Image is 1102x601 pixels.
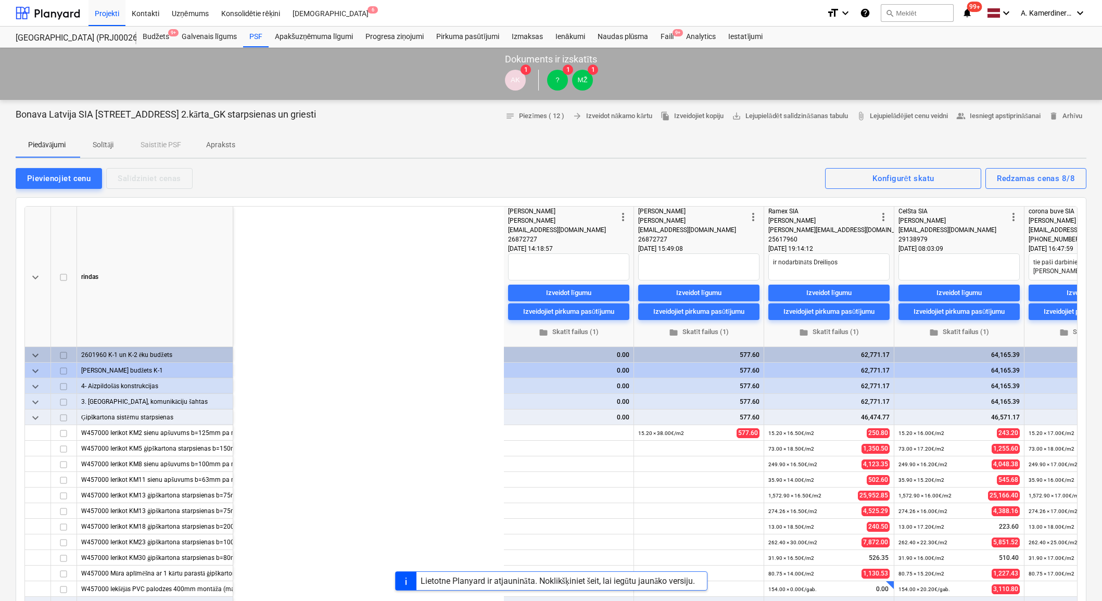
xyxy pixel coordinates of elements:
[992,506,1020,516] span: 4,388.16
[768,555,814,561] small: 31.90 × 16.50€ / m2
[867,522,890,532] span: 240.50
[783,306,875,318] div: Izveidojiet pirkuma pasūtījumu
[521,65,531,75] span: 1
[1049,110,1082,122] span: Arhīvu
[16,168,102,189] button: Pievienojiet cenu
[914,306,1005,318] div: Izveidojiet pirkuma pasūtījumu
[508,226,606,234] span: [EMAIL_ADDRESS][DOMAIN_NAME]
[898,347,1020,363] div: 64,165.39
[555,76,559,84] span: ?
[81,488,229,503] div: W457000 Ierīkot KM13 ģipškartona starpsienas b=75mm pa metāla karkasu b=50mm ar minerālo skaņas i...
[992,459,1020,469] span: 4,048.38
[903,326,1016,338] span: Skatīt failus (1)
[269,27,359,47] a: Apakšuzņēmuma līgumi
[653,306,744,318] div: Izveidojiet pirkuma pasūtījumu
[998,554,1020,562] span: 510.40
[856,110,947,122] span: Lejupielādējiet cenu veidni
[862,444,890,454] span: 1,350.50
[768,253,890,280] textarea: ir nodarbīnāts Dreiliņos
[669,327,678,337] span: folder
[732,111,741,121] span: save_alt
[501,108,568,124] button: Piezīmes ( 12 )
[956,110,1041,122] span: Iesniegt apstiprināšanai
[638,363,759,378] div: 577.60
[81,410,229,425] div: Ģipškartona sistēmu starpsienas
[638,430,684,436] small: 15.20 × 38.00€ / m2
[898,394,1020,410] div: 64,165.39
[546,287,591,299] div: Izveidot līgumu
[898,493,952,498] small: 1,572.90 × 16.00€ / m2
[799,327,808,337] span: folder
[642,326,755,338] span: Skatīt failus (1)
[862,569,890,579] span: 1,130.53
[867,475,890,485] span: 502.60
[768,285,890,301] button: Izveidot līgumu
[175,27,243,47] div: Galvenais līgums
[898,226,996,234] span: [EMAIL_ADDRESS][DOMAIN_NAME]
[747,211,759,223] span: more_vert
[898,508,947,514] small: 274.26 × 16.00€ / m2
[511,76,520,84] span: AK
[81,441,229,456] div: W457000 Ierīkot KM5 ģipškartona starpsienas b=150mm pa metāla karkasu b=100mm ar minerālo skaņas ...
[81,519,229,534] div: W457000 Ierīkot KM18 ģipškartona starpsienas b=200mm pa metāla karkasu b=150mm, abpusēji apšūtas ...
[430,27,505,47] div: Pirkuma pasūtījumi
[852,108,952,124] a: Lejupielādējiet cenu veidni
[868,554,890,562] span: 526.35
[638,378,759,394] div: 577.60
[952,108,1045,124] button: Iesniegt apstiprināšanai
[591,27,655,47] div: Naudas plūsma
[638,347,759,363] div: 577.60
[505,111,515,121] span: notes
[16,108,316,121] p: Bonava Latvija SIA [STREET_ADDRESS] 2.kārta_GK starpsienas un griesti
[512,326,625,338] span: Skatīt failus (1)
[81,378,229,393] div: 4- Aizpildošās konstrukcijas
[638,285,759,301] button: Izveidot līgumu
[1045,108,1086,124] button: Arhīvu
[81,550,229,565] div: W457000 Ierīkot KM30 ģipškartona starpsienas b=80mm pa metāla karkasu b=50mm, vienpusēji apšūtas ...
[421,576,695,586] div: Lietotne Planyard ir atjaunināta. Noklikšķiniet šeit, lai iegūtu jaunāko versiju.
[1050,551,1102,601] iframe: Chat Widget
[768,430,814,436] small: 15.20 × 16.50€ / m2
[1029,508,1078,514] small: 274.26 × 17.00€ / m2
[768,207,877,216] div: Ramex SIA
[588,65,598,75] span: 1
[768,540,817,545] small: 262.40 × 30.00€ / m2
[1021,9,1073,17] span: A. Kamerdinerovs
[508,285,629,301] button: Izveidot līgumu
[1029,446,1074,452] small: 73.00 × 18.00€ / m2
[998,522,1020,531] span: 223.60
[768,462,817,467] small: 249.90 × 16.50€ / m2
[898,363,1020,378] div: 64,165.39
[577,76,587,84] span: MŽ
[898,410,1020,425] div: 46,571.17
[898,207,1007,216] div: CelSta SIA
[877,211,890,223] span: more_vert
[573,110,652,122] span: Izveidot nākamo kārtu
[136,27,175,47] div: Budžets
[898,378,1020,394] div: 64,165.39
[768,226,914,234] span: [PERSON_NAME][EMAIL_ADDRESS][DOMAIN_NAME]
[992,444,1020,454] span: 1,255.60
[988,491,1020,501] span: 25,166.40
[29,365,42,377] span: keyboard_arrow_down
[962,7,972,19] i: notifications
[898,540,947,545] small: 262.40 × 22.30€ / m2
[858,491,890,501] span: 25,952.85
[898,303,1020,320] button: Izveidojiet pirkuma pasūtījumu
[862,506,890,516] span: 4,525.29
[768,524,814,530] small: 13.00 × 18.50€ / m2
[29,271,42,284] span: keyboard_arrow_down
[81,347,229,362] div: 2601960 K-1 un K-2 ēku budžets
[508,207,617,216] div: [PERSON_NAME]
[768,477,814,483] small: 35.90 × 14.00€ / m2
[768,235,877,244] div: 25617960
[676,287,721,299] div: Izveidot līgumu
[508,378,629,394] div: 0.00
[768,216,877,225] div: [PERSON_NAME]
[81,503,229,518] div: W457000 Ierīkot KM13 ģipškartona starpsienas b=75mm pa metāla karkasu b=50mm ar minerālo skaņas i...
[1059,327,1069,337] span: folder
[81,534,229,549] div: W457000 Ierīkot KM23 ģipškartona starpsienas b=100mm pa metāla karkasu b=50mm, abpusēji apšūts ar...
[673,29,683,36] span: 9+
[508,235,617,244] div: 26872727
